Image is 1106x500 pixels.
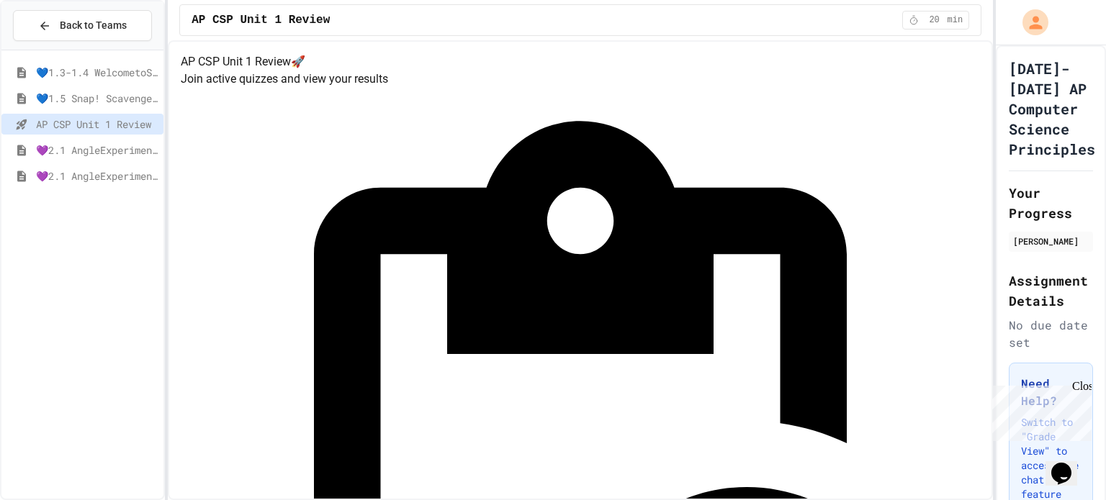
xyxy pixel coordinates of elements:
p: Join active quizzes and view your results [181,71,980,88]
span: 20 [923,14,946,26]
span: AP CSP Unit 1 Review [192,12,330,29]
span: 💜2.1 AngleExperiments1 [36,142,158,158]
h4: AP CSP Unit 1 Review 🚀 [181,53,980,71]
iframe: chat widget [986,380,1092,441]
h1: [DATE]-[DATE] AP Computer Science Principles [1009,58,1095,159]
div: Chat with us now!Close [6,6,99,91]
span: 💜2.1 AngleExperiments2 [36,168,158,183]
h2: Your Progress [1009,183,1093,223]
h2: Assignment Details [1009,271,1093,311]
span: Back to Teams [60,18,127,33]
h3: Need Help? [1021,375,1081,409]
button: Back to Teams [13,10,152,41]
span: min [948,14,963,26]
span: 💙1.5 Snap! ScavengerHunt [36,91,158,106]
div: My Account [1007,6,1052,39]
div: No due date set [1009,317,1093,351]
div: [PERSON_NAME] [1013,235,1089,247]
iframe: chat widget [1046,442,1092,486]
span: 💙1.3-1.4 WelcometoSnap! [36,65,158,80]
span: AP CSP Unit 1 Review [36,117,158,132]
